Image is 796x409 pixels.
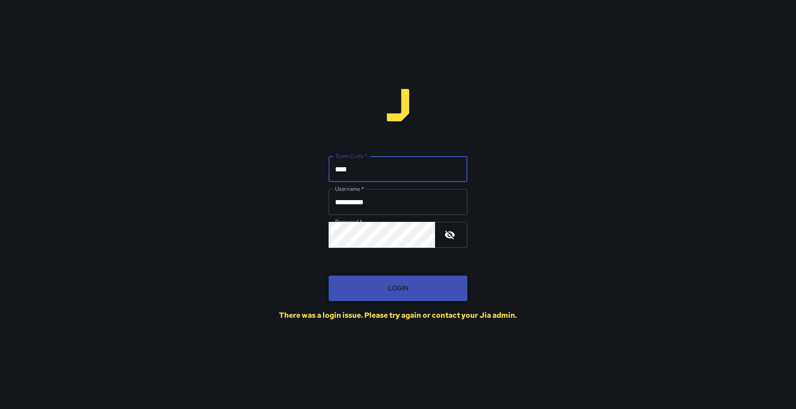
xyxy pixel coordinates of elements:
[279,310,517,320] div: There was a login issue. Please try again or contact your Jia admin.
[335,185,364,193] label: Username
[335,218,362,226] label: Password
[382,89,414,121] img: logo
[329,276,467,301] button: Login
[335,152,367,160] label: Team Code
